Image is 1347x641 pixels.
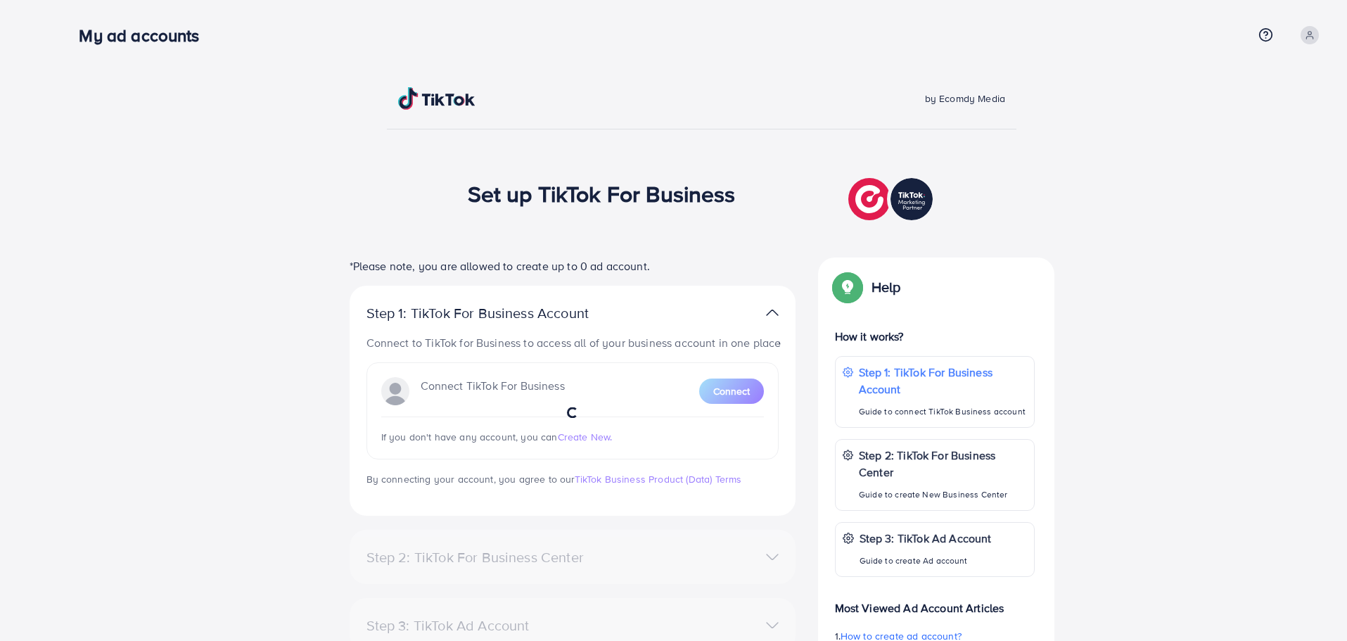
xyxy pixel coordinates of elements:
img: TikTok partner [848,174,936,224]
span: by Ecomdy Media [925,91,1005,106]
img: TikTok partner [766,303,779,323]
h1: Set up TikTok For Business [468,180,736,207]
img: Popup guide [835,274,860,300]
p: Step 2: TikTok For Business Center [859,447,1027,481]
img: TikTok [398,87,475,110]
p: Step 1: TikTok For Business Account [366,305,634,322]
p: How it works? [835,328,1035,345]
h3: My ad accounts [79,25,210,46]
p: Help [872,279,901,296]
p: Step 3: TikTok Ad Account [860,530,992,547]
p: Most Viewed Ad Account Articles [835,588,1035,616]
p: Guide to create Ad account [860,552,992,569]
p: *Please note, you are allowed to create up to 0 ad account. [350,258,796,274]
p: Guide to connect TikTok Business account [859,403,1027,420]
p: Guide to create New Business Center [859,486,1027,503]
p: Step 1: TikTok For Business Account [859,364,1027,398]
